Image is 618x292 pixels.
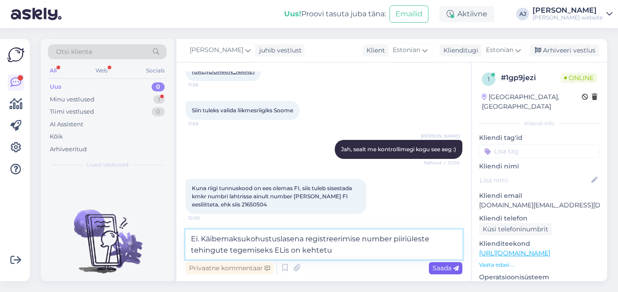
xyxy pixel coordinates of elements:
[284,9,386,19] div: Proovi tasuta juba täna:
[479,162,600,171] p: Kliendi nimi
[86,161,128,169] span: Uued vestlused
[284,10,301,18] b: Uus!
[501,72,561,83] div: # 1gp9jezi
[48,65,58,77] div: All
[479,249,550,257] a: [URL][DOMAIN_NAME]
[440,46,478,55] div: Klienditugi
[486,45,513,55] span: Estonian
[479,120,600,128] div: Kliendi info
[439,6,494,22] div: Aktiivne
[390,5,428,23] button: Emailid
[50,107,94,116] div: Tiimi vestlused
[152,82,165,91] div: 0
[185,262,274,274] div: Privaatne kommentaar
[479,201,600,210] p: [DOMAIN_NAME][EMAIL_ADDRESS][DOMAIN_NAME]
[479,191,600,201] p: Kliendi email
[479,273,600,282] p: Operatsioonisüsteem
[144,65,166,77] div: Socials
[532,14,603,21] div: [PERSON_NAME] website
[185,230,462,259] textarea: Ei. Käibemaksukohustuslasena registreerimise number piiriüleste tehingute tegemiseks ELis on kehtetu
[424,159,460,166] span: Nähtud ✓ 12:00
[482,92,582,111] div: [GEOGRAPHIC_DATA], [GEOGRAPHIC_DATA]
[94,65,109,77] div: Web
[50,95,95,104] div: Minu vestlused
[363,46,385,55] div: Klient
[479,239,600,249] p: Klienditeekond
[152,107,165,116] div: 0
[153,95,165,104] div: 1
[479,223,552,235] div: Küsi telefoninumbrit
[192,107,293,114] span: Siin tuleks valida liikmesriigiks Soome
[188,120,222,127] span: 11:59
[433,264,459,272] span: Saada
[192,68,255,75] a: [URL][DOMAIN_NAME]
[479,261,600,269] p: Vaata edasi ...
[188,81,222,88] span: 11:58
[190,45,243,55] span: [PERSON_NAME]
[7,46,24,63] img: Askly Logo
[192,185,353,208] span: Kuna riigi tunnuskood on ees olemas FI, siis tuleb sisestada kmkr numbri lahtrisse ainult number ...
[480,175,589,185] input: Lisa nimi
[188,215,222,221] span: 12:00
[479,144,600,158] input: Lisa tag
[532,7,603,14] div: [PERSON_NAME]
[256,46,302,55] div: juhib vestlust
[479,133,600,143] p: Kliendi tag'id
[479,214,600,223] p: Kliendi telefon
[56,47,92,57] span: Otsi kliente
[488,76,490,82] span: 1
[50,82,62,91] div: Uus
[561,73,597,83] span: Online
[516,8,529,20] div: AJ
[50,145,87,154] div: Arhiveeritud
[421,133,460,139] span: [PERSON_NAME]
[50,120,83,129] div: AI Assistent
[393,45,420,55] span: Estonian
[341,146,456,153] span: Jah, sealt me kontrollimegi kogu see aeg :)
[532,7,613,21] a: [PERSON_NAME][PERSON_NAME] website
[41,193,174,275] img: No chats
[529,44,599,57] div: Arhiveeri vestlus
[50,132,63,141] div: Kõik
